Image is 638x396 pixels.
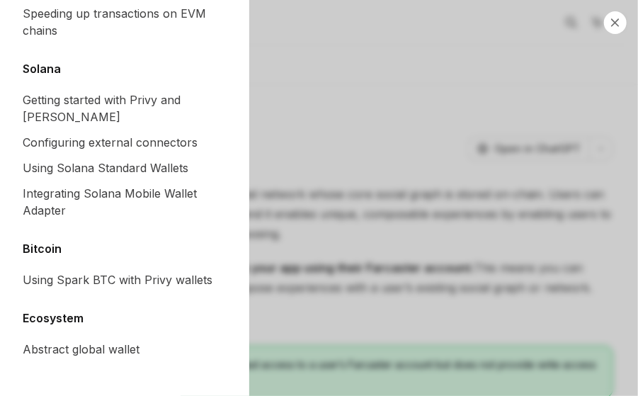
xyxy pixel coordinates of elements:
a: Integrating Solana Mobile Wallet Adapter [11,181,238,223]
div: Using Solana Standard Wallets [23,159,188,176]
a: Using Solana Standard Wallets [11,155,238,181]
a: Abstract global wallet [11,336,238,362]
a: Using Spark BTC with Privy wallets [11,267,238,293]
div: Configuring external connectors [23,134,198,151]
div: Integrating Solana Mobile Wallet Adapter [23,185,229,219]
div: Speeding up transactions on EVM chains [23,5,229,39]
a: Speeding up transactions on EVM chains [11,1,238,43]
div: Getting started with Privy and [PERSON_NAME] [23,91,229,125]
div: Using Spark BTC with Privy wallets [23,271,212,288]
a: Configuring external connectors [11,130,238,155]
h5: Ecosystem [23,310,84,327]
div: Abstract global wallet [23,341,139,358]
h5: Solana [23,60,61,77]
h5: Bitcoin [23,240,62,257]
a: Getting started with Privy and [PERSON_NAME] [11,87,238,130]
